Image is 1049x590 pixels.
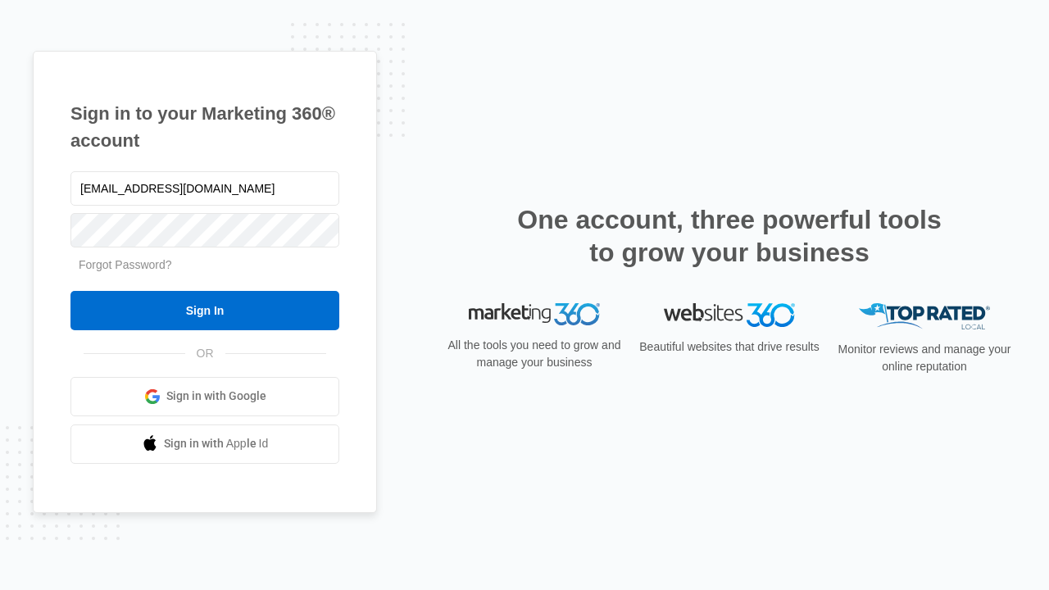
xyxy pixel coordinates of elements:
[70,377,339,416] a: Sign in with Google
[185,345,225,362] span: OR
[638,338,821,356] p: Beautiful websites that drive results
[664,303,795,327] img: Websites 360
[70,171,339,206] input: Email
[70,100,339,154] h1: Sign in to your Marketing 360® account
[70,424,339,464] a: Sign in with Apple Id
[469,303,600,326] img: Marketing 360
[70,291,339,330] input: Sign In
[512,203,947,269] h2: One account, three powerful tools to grow your business
[859,303,990,330] img: Top Rated Local
[443,337,626,371] p: All the tools you need to grow and manage your business
[79,258,172,271] a: Forgot Password?
[166,388,266,405] span: Sign in with Google
[833,341,1016,375] p: Monitor reviews and manage your online reputation
[164,435,269,452] span: Sign in with Apple Id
